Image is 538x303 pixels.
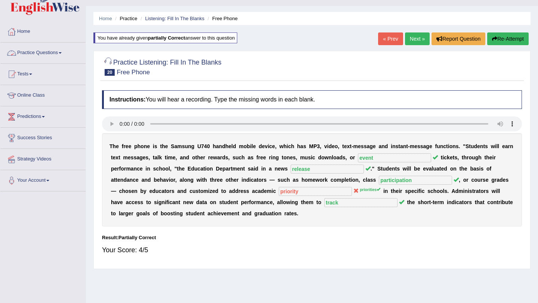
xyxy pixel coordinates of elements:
[179,166,182,172] b: h
[456,143,459,149] b: s
[251,143,253,149] b: l
[462,154,464,160] b: t
[263,166,266,172] b: n
[496,143,498,149] b: l
[472,154,475,160] b: u
[217,154,220,160] b: a
[0,21,86,40] a: Home
[308,154,311,160] b: s
[457,154,459,160] b: ,
[453,154,455,160] b: t
[370,143,373,149] b: g
[208,154,210,160] b: r
[159,166,162,172] b: h
[0,106,86,125] a: Predictions
[220,166,223,172] b: e
[253,143,256,149] b: e
[423,143,426,149] b: a
[269,166,272,172] b: a
[111,166,114,172] b: p
[213,154,217,160] b: w
[111,154,113,160] b: t
[441,154,443,160] b: t
[275,166,278,172] b: n
[162,166,166,172] b: o
[491,143,495,149] b: w
[139,154,143,160] b: g
[260,154,263,160] b: e
[166,166,169,172] b: o
[324,143,327,149] b: v
[358,143,361,149] b: e
[437,143,440,149] b: u
[247,143,250,149] b: b
[447,154,450,160] b: k
[287,154,290,160] b: n
[446,143,448,149] b: t
[153,154,155,160] b: t
[235,154,239,160] b: u
[131,166,134,172] b: a
[489,154,492,160] b: e
[140,166,143,172] b: e
[466,143,469,149] b: S
[454,154,457,160] b: s
[165,143,168,149] b: e
[494,154,495,160] b: r
[242,154,245,160] b: h
[300,154,304,160] b: m
[508,143,510,149] b: r
[207,166,210,172] b: o
[233,143,236,149] b: d
[165,154,167,160] b: t
[265,143,268,149] b: v
[158,154,159,160] b: l
[244,143,247,149] b: o
[176,154,177,160] b: ,
[344,143,347,149] b: e
[131,154,134,160] b: s
[144,143,147,149] b: n
[155,154,158,160] b: a
[282,154,284,160] b: t
[105,69,115,76] span: 20
[320,143,321,149] b: ,
[312,154,315,160] b: c
[251,166,254,172] b: a
[486,154,489,160] b: h
[0,43,86,61] a: Practice Questions
[229,166,231,172] b: r
[226,166,229,172] b: a
[338,143,339,149] b: ,
[391,143,392,149] b: i
[170,166,171,172] b: ,
[450,154,453,160] b: e
[216,143,219,149] b: a
[440,143,443,149] b: n
[159,154,162,160] b: k
[115,154,118,160] b: x
[358,153,431,162] input: blank
[287,143,288,149] b: i
[263,154,266,160] b: e
[459,143,460,149] b: .
[0,64,86,82] a: Tests
[474,143,477,149] b: d
[480,143,483,149] b: n
[182,143,185,149] b: s
[406,143,408,149] b: t
[290,154,293,160] b: e
[477,143,480,149] b: e
[372,166,375,172] b: "
[335,143,338,149] b: o
[113,154,116,160] b: e
[140,143,144,149] b: o
[188,143,191,149] b: n
[296,154,297,160] b: ,
[442,154,444,160] b: i
[255,166,259,172] b: d
[414,143,417,149] b: e
[502,143,505,149] b: e
[251,154,254,160] b: s
[342,143,344,149] b: t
